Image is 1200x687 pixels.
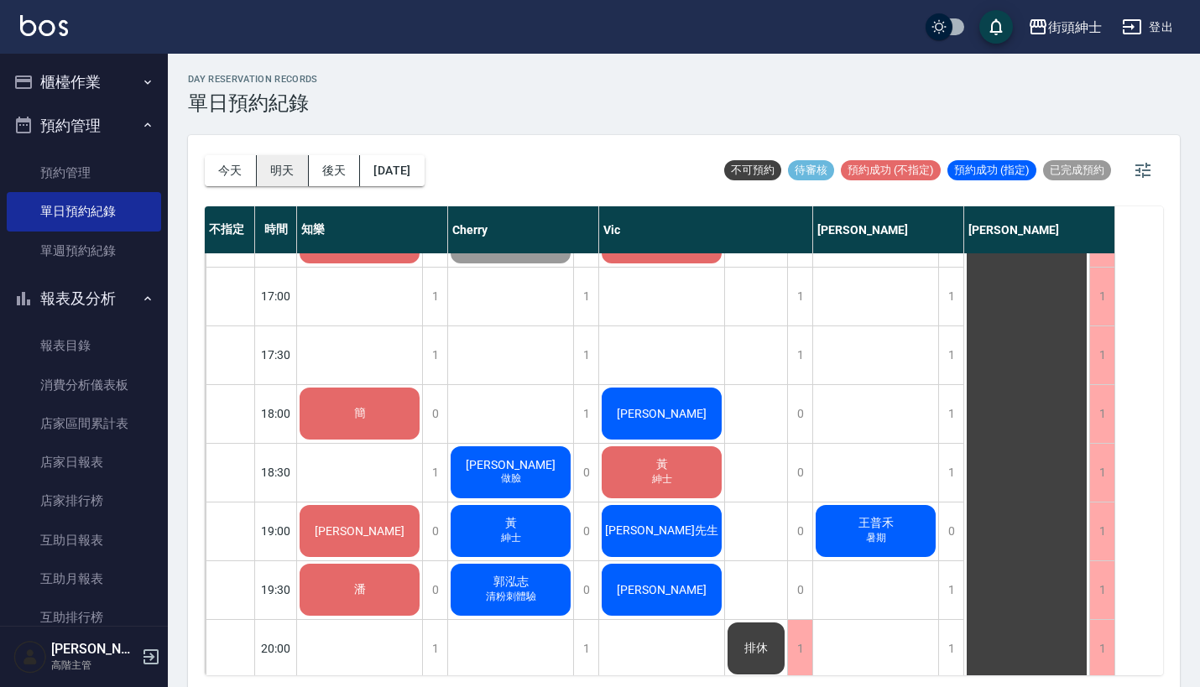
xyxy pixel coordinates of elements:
button: 明天 [257,155,309,186]
div: Vic [599,206,813,253]
span: 郭泓志 [490,575,532,590]
button: 街頭紳士 [1021,10,1109,44]
div: 1 [422,326,447,384]
div: 1 [573,326,598,384]
div: 0 [422,502,447,560]
div: 1 [573,385,598,443]
div: [PERSON_NAME] [813,206,964,253]
span: 做臉 [498,471,524,486]
button: [DATE] [360,155,424,186]
span: 黃 [502,516,520,531]
span: [PERSON_NAME] [613,407,710,420]
span: 紳士 [649,472,676,487]
div: 時間 [255,206,297,253]
div: 1 [938,620,963,678]
div: 1 [938,268,963,325]
h2: day Reservation records [188,74,318,85]
p: 高階主管 [51,658,137,673]
div: 1 [422,620,447,678]
div: 1 [938,326,963,384]
div: Cherry [448,206,599,253]
div: 1 [422,444,447,502]
div: 1 [787,620,812,678]
div: 18:00 [255,384,297,443]
span: 預約成功 (指定) [947,163,1036,178]
a: 報表目錄 [7,326,161,365]
span: 排休 [741,641,771,656]
a: 消費分析儀表板 [7,366,161,404]
span: [PERSON_NAME]先生 [602,523,722,539]
div: 0 [573,502,598,560]
a: 互助日報表 [7,521,161,559]
h3: 單日預約紀錄 [188,91,318,115]
div: 1 [1089,444,1114,502]
a: 互助排行榜 [7,598,161,637]
div: 17:00 [255,267,297,325]
div: 不指定 [205,206,255,253]
div: 18:30 [255,443,297,502]
button: 登出 [1115,12,1180,43]
span: 簡 [351,406,369,421]
div: 0 [787,385,812,443]
a: 單週預約紀錄 [7,232,161,270]
span: 不可預約 [724,163,781,178]
button: 預約管理 [7,104,161,148]
div: 1 [787,268,812,325]
div: 0 [422,385,447,443]
div: 1 [1089,502,1114,560]
div: 1 [1089,385,1114,443]
a: 店家排行榜 [7,481,161,520]
a: 店家區間累計表 [7,404,161,443]
button: 今天 [205,155,257,186]
span: 王普禾 [855,516,897,531]
span: 清粉刺體驗 [483,590,540,604]
a: 預約管理 [7,154,161,192]
span: [PERSON_NAME] [613,583,710,596]
div: 19:30 [255,560,297,619]
button: 報表及分析 [7,277,161,320]
span: 潘 [351,582,369,597]
span: 已完成預約 [1043,163,1111,178]
div: [PERSON_NAME] [964,206,1115,253]
div: 1 [938,444,963,502]
div: 0 [787,502,812,560]
img: Person [13,640,47,674]
div: 1 [1089,268,1114,325]
button: save [979,10,1013,44]
img: Logo [20,15,68,36]
div: 街頭紳士 [1048,17,1102,38]
span: 黃 [653,457,671,472]
div: 1 [573,620,598,678]
div: 20:00 [255,619,297,678]
div: 1 [422,268,447,325]
div: 17:30 [255,325,297,384]
h5: [PERSON_NAME] [51,641,137,658]
a: 互助月報表 [7,559,161,598]
div: 0 [938,502,963,560]
div: 0 [422,561,447,619]
span: 暑期 [863,531,890,545]
div: 1 [1089,561,1114,619]
span: 預約成功 (不指定) [841,163,941,178]
a: 店家日報表 [7,443,161,481]
div: 0 [787,444,812,502]
div: 0 [787,561,812,619]
div: 0 [573,444,598,502]
div: 0 [573,561,598,619]
div: 1 [1089,620,1114,678]
span: 紳士 [498,531,524,545]
div: 1 [573,268,598,325]
span: [PERSON_NAME] [462,458,559,471]
div: 1 [938,385,963,443]
span: [PERSON_NAME] [311,524,408,538]
div: 知樂 [297,206,448,253]
button: 櫃檯作業 [7,60,161,104]
div: 1 [938,561,963,619]
button: 後天 [309,155,361,186]
div: 1 [1089,326,1114,384]
div: 1 [787,326,812,384]
a: 單日預約紀錄 [7,192,161,231]
div: 19:00 [255,502,297,560]
span: 待審核 [788,163,834,178]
